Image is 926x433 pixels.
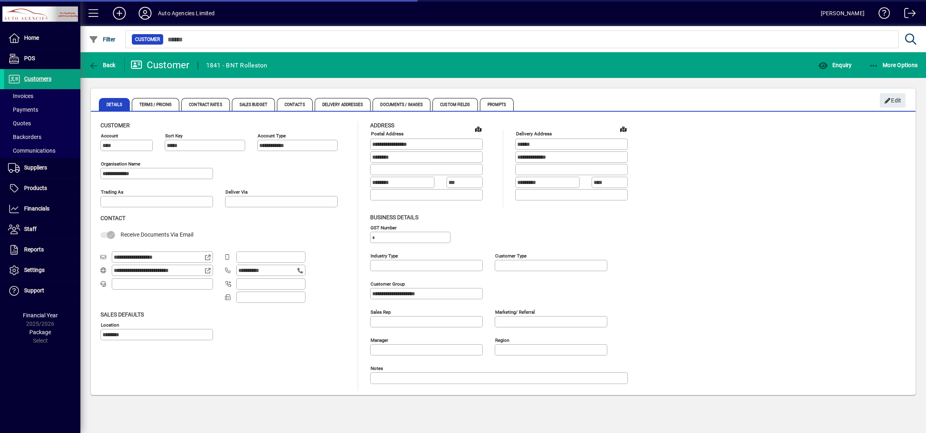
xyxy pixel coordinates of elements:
a: Knowledge Base [873,2,890,28]
mat-label: Location [101,322,119,327]
mat-label: Deliver via [225,189,248,195]
span: Documents / Images [373,98,430,111]
span: Address [370,122,394,129]
span: Customer [135,35,160,43]
button: More Options [867,58,920,72]
a: POS [4,49,80,69]
div: [PERSON_NAME] [821,7,865,20]
span: More Options [869,62,918,68]
a: Logout [898,2,916,28]
span: POS [24,55,35,61]
a: Invoices [4,89,80,103]
div: 1841 - BNT Rolleston [206,59,268,72]
span: Sales defaults [100,311,144,318]
a: Reports [4,240,80,260]
mat-label: Customer group [371,281,405,286]
span: Contract Rates [181,98,229,111]
span: Business details [370,214,418,221]
div: Customer [131,59,190,71]
a: View on map [617,123,630,135]
span: Staff [24,226,37,232]
a: View on map [472,123,485,135]
a: Backorders [4,130,80,144]
span: Support [24,287,44,294]
a: Support [4,281,80,301]
span: Sales Budget [232,98,275,111]
mat-label: Industry type [371,253,398,258]
mat-label: Notes [371,365,383,371]
mat-label: Organisation name [101,161,140,167]
span: Settings [24,267,45,273]
a: Suppliers [4,158,80,178]
a: Quotes [4,116,80,130]
button: Add [107,6,132,20]
span: Suppliers [24,164,47,171]
a: Products [4,178,80,198]
mat-label: Customer type [495,253,527,258]
span: Customer [100,122,130,129]
mat-label: Sales rep [371,309,391,315]
a: Home [4,28,80,48]
button: Enquiry [816,58,854,72]
a: Settings [4,260,80,280]
span: Payments [8,106,38,113]
span: Delivery Addresses [315,98,371,111]
span: Back [89,62,116,68]
button: Profile [132,6,158,20]
span: Invoices [8,93,33,99]
a: Financials [4,199,80,219]
span: Edit [884,94,901,107]
span: Home [24,35,39,41]
div: Auto Agencies Limited [158,7,215,20]
span: Enquiry [818,62,852,68]
span: Financial Year [23,312,58,319]
a: Communications [4,144,80,157]
mat-label: Account [101,133,118,139]
span: Contact [100,215,125,221]
a: Staff [4,219,80,239]
span: Receive Documents Via Email [121,231,193,238]
mat-label: Sort key [165,133,182,139]
mat-label: Marketing/ Referral [495,309,535,315]
span: Filter [89,36,116,43]
mat-label: Trading as [101,189,123,195]
span: Quotes [8,120,31,127]
button: Edit [880,93,906,108]
mat-label: Manager [371,337,388,343]
span: Financials [24,205,49,212]
span: Custom Fields [432,98,477,111]
mat-label: GST Number [371,225,397,230]
span: Customers [24,76,51,82]
span: Terms / Pricing [132,98,180,111]
span: Reports [24,246,44,253]
span: Contacts [277,98,313,111]
span: Backorders [8,134,41,140]
mat-label: Account Type [258,133,286,139]
a: Payments [4,103,80,116]
span: Package [29,329,51,335]
span: Details [99,98,130,111]
mat-label: Region [495,337,509,343]
app-page-header-button: Back [80,58,125,72]
button: Filter [87,32,118,47]
span: Communications [8,147,55,154]
span: Products [24,185,47,191]
span: Prompts [480,98,514,111]
button: Back [87,58,118,72]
